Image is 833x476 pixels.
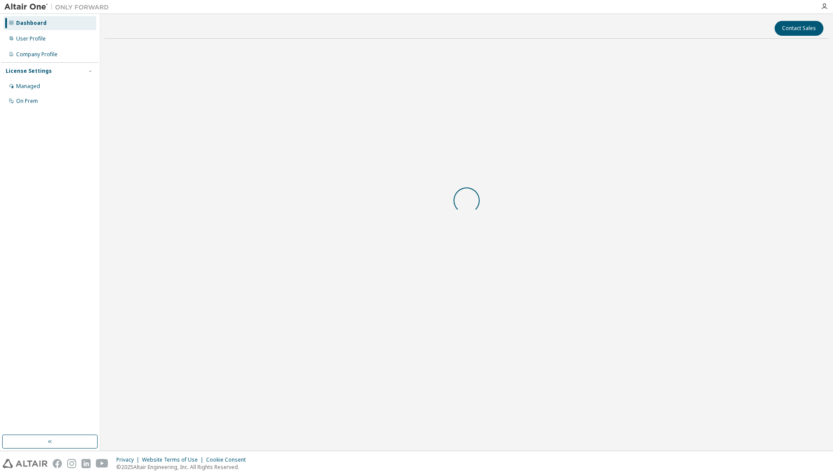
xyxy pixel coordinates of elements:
div: Privacy [116,456,142,463]
p: © 2025 Altair Engineering, Inc. All Rights Reserved. [116,463,251,471]
div: On Prem [16,98,38,105]
img: instagram.svg [67,459,76,468]
img: youtube.svg [96,459,108,468]
div: Company Profile [16,51,58,58]
div: Cookie Consent [206,456,251,463]
div: Website Terms of Use [142,456,206,463]
img: linkedin.svg [81,459,91,468]
div: User Profile [16,35,46,42]
button: Contact Sales [775,21,823,36]
img: facebook.svg [53,459,62,468]
img: Altair One [4,3,113,11]
div: Managed [16,83,40,90]
div: Dashboard [16,20,47,27]
div: License Settings [6,68,52,75]
img: altair_logo.svg [3,459,47,468]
